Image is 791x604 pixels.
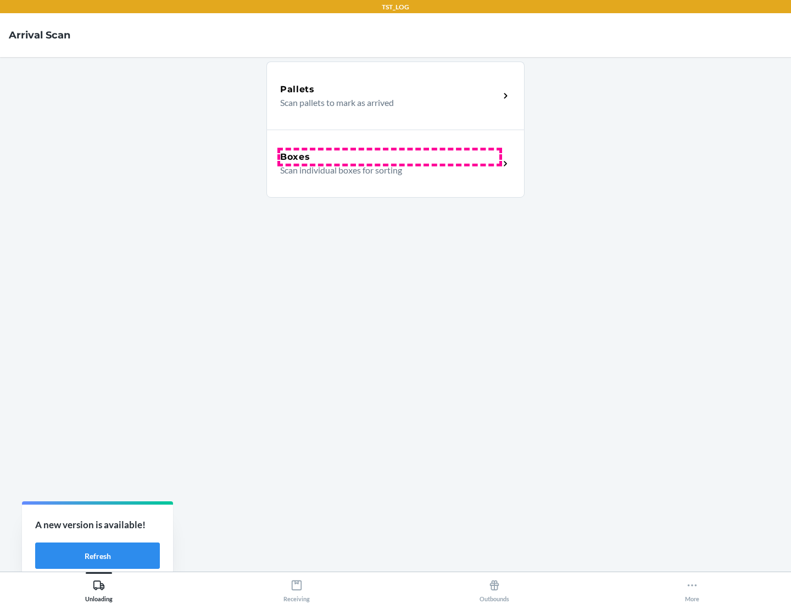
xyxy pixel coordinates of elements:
a: PalletsScan pallets to mark as arrived [266,61,525,130]
div: Receiving [283,575,310,602]
button: More [593,572,791,602]
button: Receiving [198,572,396,602]
button: Outbounds [396,572,593,602]
div: Outbounds [480,575,509,602]
p: TST_LOG [382,2,409,12]
h4: Arrival Scan [9,28,70,42]
p: Scan individual boxes for sorting [280,164,491,177]
div: Unloading [85,575,113,602]
p: Scan pallets to mark as arrived [280,96,491,109]
button: Refresh [35,543,160,569]
h5: Pallets [280,83,315,96]
p: A new version is available! [35,518,160,532]
a: BoxesScan individual boxes for sorting [266,130,525,198]
div: More [685,575,699,602]
h5: Boxes [280,150,310,164]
